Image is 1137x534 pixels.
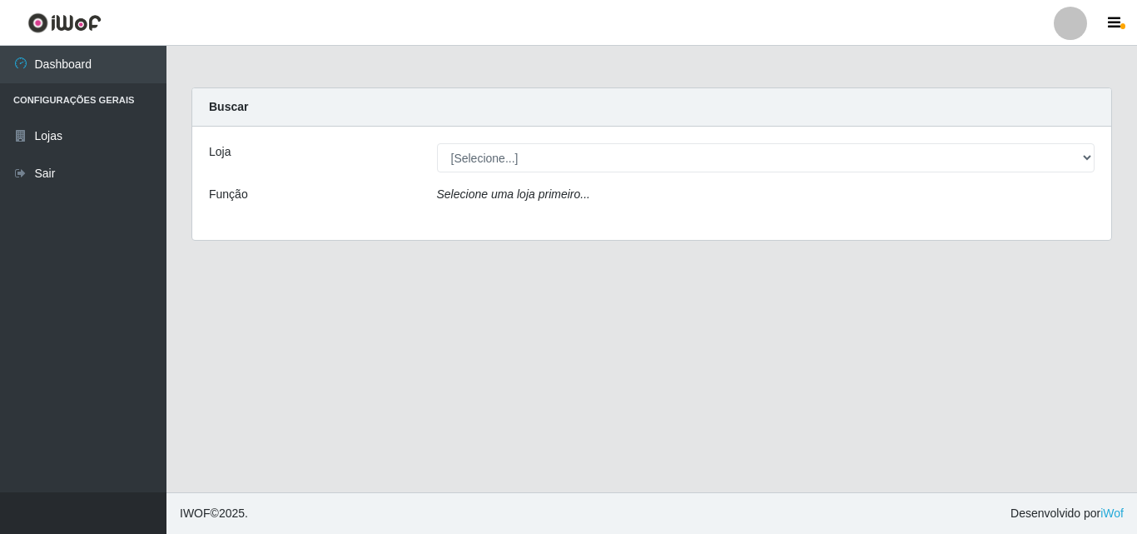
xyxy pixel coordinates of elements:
[437,187,590,201] i: Selecione uma loja primeiro...
[1100,507,1124,520] a: iWof
[209,186,248,203] label: Função
[180,505,248,522] span: © 2025 .
[180,507,211,520] span: IWOF
[1010,505,1124,522] span: Desenvolvido por
[27,12,102,33] img: CoreUI Logo
[209,100,248,113] strong: Buscar
[209,143,231,161] label: Loja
